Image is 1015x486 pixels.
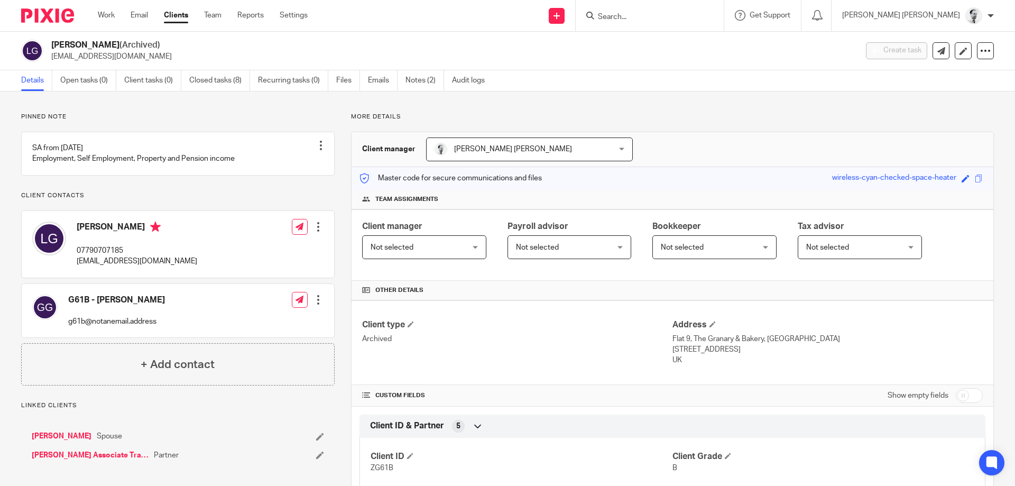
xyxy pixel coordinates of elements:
[368,70,398,91] a: Emails
[124,70,181,91] a: Client tasks (0)
[866,42,927,59] button: Create task
[68,295,165,306] h4: G61B - [PERSON_NAME]
[456,421,460,432] span: 5
[258,70,328,91] a: Recurring tasks (0)
[237,10,264,21] a: Reports
[336,70,360,91] a: Files
[189,70,250,91] a: Closed tasks (8)
[362,391,672,400] h4: CUSTOM FIELDS
[362,319,672,331] h4: Client type
[672,334,983,344] p: Flat 9, The Granary & Bakery, [GEOGRAPHIC_DATA]
[832,172,956,185] div: wireless-cyan-checked-space-heater
[51,40,690,51] h2: [PERSON_NAME]
[32,431,91,442] a: [PERSON_NAME]
[77,256,197,267] p: [EMAIL_ADDRESS][DOMAIN_NAME]
[842,10,960,21] p: [PERSON_NAME] [PERSON_NAME]
[21,113,335,121] p: Pinned note
[375,195,438,204] span: Team assignments
[21,8,74,23] img: Pixie
[32,295,58,320] img: svg%3E
[371,464,393,472] span: ZG61B
[32,450,149,461] a: [PERSON_NAME] Associate Training
[131,10,148,21] a: Email
[60,70,116,91] a: Open tasks (0)
[965,7,982,24] img: Mass_2025.jpg
[371,451,672,462] h4: Client ID
[21,191,335,200] p: Client contacts
[405,70,444,91] a: Notes (2)
[141,356,215,373] h4: + Add contact
[375,286,423,295] span: Other details
[370,420,444,432] span: Client ID & Partner
[435,143,447,155] img: Mass_2025.jpg
[516,244,559,251] span: Not selected
[119,41,160,49] span: (Archived)
[164,10,188,21] a: Clients
[672,451,974,462] h4: Client Grade
[21,401,335,410] p: Linked clients
[362,334,672,344] p: Archived
[51,51,850,62] p: [EMAIL_ADDRESS][DOMAIN_NAME]
[154,450,179,461] span: Partner
[672,344,983,355] p: [STREET_ADDRESS]
[98,10,115,21] a: Work
[672,464,677,472] span: B
[150,222,161,232] i: Primary
[21,40,43,62] img: svg%3E
[508,222,568,231] span: Payroll advisor
[77,222,197,235] h4: [PERSON_NAME]
[280,10,308,21] a: Settings
[371,244,413,251] span: Not selected
[362,222,422,231] span: Client manager
[97,431,122,442] span: Spouse
[661,244,704,251] span: Not selected
[597,13,692,22] input: Search
[77,245,197,256] p: 07790707185
[888,390,948,401] label: Show empty fields
[204,10,222,21] a: Team
[750,12,790,19] span: Get Support
[452,70,493,91] a: Audit logs
[672,355,983,365] p: UK
[351,113,994,121] p: More details
[362,144,416,154] h3: Client manager
[672,319,983,331] h4: Address
[798,222,844,231] span: Tax advisor
[68,316,165,327] p: g61b@notanemail.address
[21,70,52,91] a: Details
[454,145,572,153] span: [PERSON_NAME] [PERSON_NAME]
[806,244,849,251] span: Not selected
[652,222,701,231] span: Bookkeeper
[32,222,66,255] img: svg%3E
[359,173,542,184] p: Master code for secure communications and files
